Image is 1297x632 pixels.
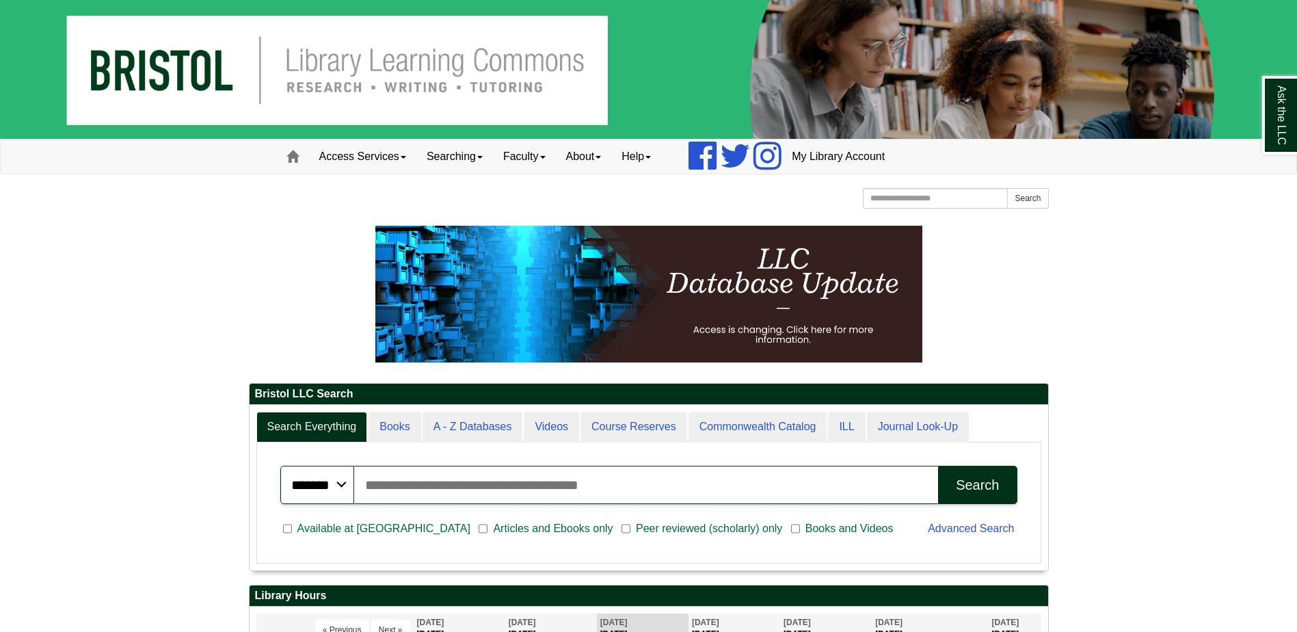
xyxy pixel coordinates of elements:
[630,521,788,537] span: Peer reviewed (scholarly) only
[828,412,865,443] a: ILL
[479,523,487,535] input: Articles and Ebooks only
[1007,188,1048,209] button: Search
[423,412,523,443] a: A - Z Databases
[875,618,902,627] span: [DATE]
[493,140,556,174] a: Faculty
[417,618,444,627] span: [DATE]
[928,523,1014,534] a: Advanced Search
[580,412,687,443] a: Course Reserves
[250,384,1048,405] h2: Bristol LLC Search
[292,521,476,537] span: Available at [GEOGRAPHIC_DATA]
[991,618,1019,627] span: [DATE]
[784,618,811,627] span: [DATE]
[600,618,628,627] span: [DATE]
[938,466,1017,504] button: Search
[256,412,368,443] a: Search Everything
[524,412,579,443] a: Videos
[688,412,827,443] a: Commonwealth Catalog
[416,140,493,174] a: Searching
[611,140,661,174] a: Help
[487,521,618,537] span: Articles and Ebooks only
[867,412,969,443] a: Journal Look-Up
[509,618,536,627] span: [DATE]
[791,523,800,535] input: Books and Videos
[309,140,416,174] a: Access Services
[956,477,999,493] div: Search
[375,226,922,363] img: HTML tutorial
[621,523,630,535] input: Peer reviewed (scholarly) only
[250,585,1048,607] h2: Library Hours
[369,412,420,443] a: Books
[556,140,612,174] a: About
[692,618,719,627] span: [DATE]
[800,521,899,537] span: Books and Videos
[283,523,292,535] input: Available at [GEOGRAPHIC_DATA]
[781,140,895,174] a: My Library Account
